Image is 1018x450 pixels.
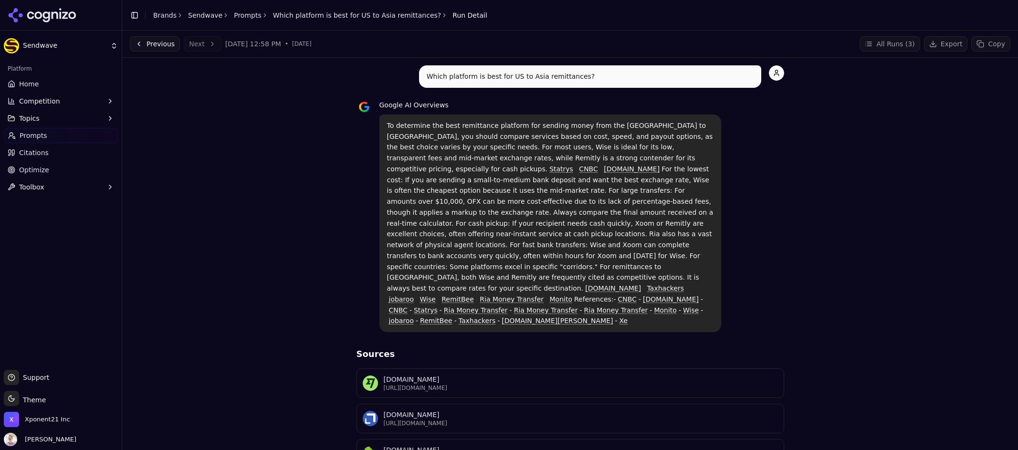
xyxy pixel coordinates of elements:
span: • [285,40,288,48]
a: [DOMAIN_NAME][PERSON_NAME] [502,317,613,324]
img: Kiryako Sharikas [4,433,17,446]
a: [DOMAIN_NAME] [643,295,699,303]
span: Google AI Overviews [379,101,449,109]
p: Which platform is best for US to Asia remittances? [427,71,754,82]
a: moneytransfers.com favicon[DOMAIN_NAME][URL][DOMAIN_NAME] [357,404,784,433]
img: Sendwave [4,38,19,53]
a: Ria Money Transfer [584,306,648,314]
a: jobaroo [389,317,414,324]
span: Run Detail [452,10,487,20]
a: wise.com favicon[DOMAIN_NAME][URL][DOMAIN_NAME] [357,368,784,398]
a: Home [4,76,118,92]
span: Optimize [19,165,49,175]
span: Home [19,79,39,89]
span: Citations [19,148,49,157]
a: Statrys [549,165,573,173]
a: Taxhackers [647,284,684,292]
span: Prompts [20,131,47,140]
button: Previous [130,36,180,52]
span: Support [19,373,49,382]
span: [PERSON_NAME] [21,435,76,444]
a: Monito [654,306,676,314]
div: Platform [4,61,118,76]
button: Open user button [4,433,76,446]
a: Prompts [4,128,118,143]
img: wise.com favicon [363,376,378,391]
button: Competition [4,94,118,109]
span: Xponent21 Inc [25,415,70,424]
a: RemitBee [420,317,452,324]
a: Which platform is best for US to Asia remittances? [273,10,441,20]
a: [DOMAIN_NAME] [585,284,641,292]
button: Topics [4,111,118,126]
button: Export [924,36,968,52]
a: Ria Money Transfer [480,295,544,303]
a: CNBC [579,165,598,173]
a: Taxhackers [459,317,496,324]
a: Brands [153,11,177,19]
a: Ria Money Transfer [444,306,508,314]
iframe: Intercom live chat [986,403,1008,426]
a: Citations [4,145,118,160]
a: Wise [420,295,435,303]
a: Statrys [414,306,438,314]
p: [DOMAIN_NAME] [384,410,778,419]
p: To determine the best remittance platform for sending money from the [GEOGRAPHIC_DATA] to [GEOGRA... [387,120,714,326]
span: Sendwave [23,42,106,50]
img: Xponent21 Inc [4,412,19,427]
a: Ria Money Transfer [514,306,578,314]
a: CNBC [618,295,637,303]
a: Optimize [4,162,118,178]
span: Competition [19,96,60,106]
h3: Sources [357,347,784,361]
button: All Runs (3) [860,36,920,52]
span: [DATE] [292,40,312,48]
a: jobaroo [389,295,414,303]
a: Wise [683,306,699,314]
nav: breadcrumb [153,10,487,20]
button: Open organization switcher [4,412,70,427]
span: Topics [19,114,40,123]
a: Sendwave [188,10,222,20]
p: [URL][DOMAIN_NAME] [384,384,778,392]
span: [DATE] 12:58 PM [225,39,281,49]
p: [DOMAIN_NAME] [384,375,778,384]
a: RemitBee [441,295,474,303]
a: Xe [619,317,628,324]
a: Monito [550,295,572,303]
a: [DOMAIN_NAME] [604,165,660,173]
p: [URL][DOMAIN_NAME] [384,419,778,427]
img: moneytransfers.com favicon [363,411,378,426]
a: Prompts [234,10,262,20]
span: Theme [19,396,46,404]
span: Toolbox [19,182,44,192]
button: Toolbox [4,179,118,195]
a: CNBC [389,306,408,314]
button: Copy [971,36,1010,52]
